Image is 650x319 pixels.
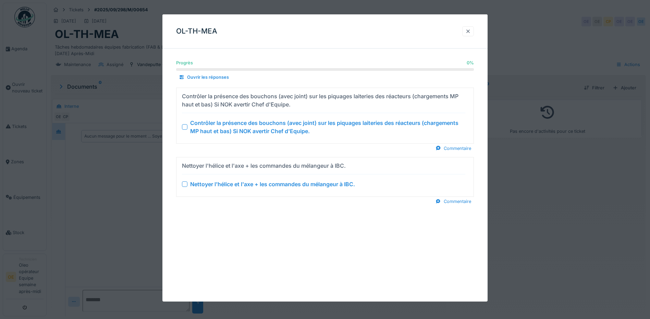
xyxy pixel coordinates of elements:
[467,60,474,66] div: 0 %
[176,60,193,66] div: Progrès
[182,92,463,109] div: Contrôler la présence des bouchons (avec joint) sur les piquages laiteries des réacteurs (chargem...
[176,27,217,36] h3: OL-TH-MEA
[179,160,471,194] summary: Nettoyer l'hélice et l'axe + les commandes du mélangeur à IBC. Nettoyer l'hélice et l'axe + les c...
[190,180,355,188] div: Nettoyer l'hélice et l'axe + les commandes du mélangeur à IBC.
[433,144,474,153] div: Commentaire
[176,68,474,71] progress: 0 %
[433,197,474,206] div: Commentaire
[182,162,346,170] div: Nettoyer l'hélice et l'axe + les commandes du mélangeur à IBC.
[179,91,471,141] summary: Contrôler la présence des bouchons (avec joint) sur les piquages laiteries des réacteurs (chargem...
[176,73,232,82] div: Ouvrir les réponses
[190,119,465,135] div: Contrôler la présence des bouchons (avec joint) sur les piquages laiteries des réacteurs (chargem...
